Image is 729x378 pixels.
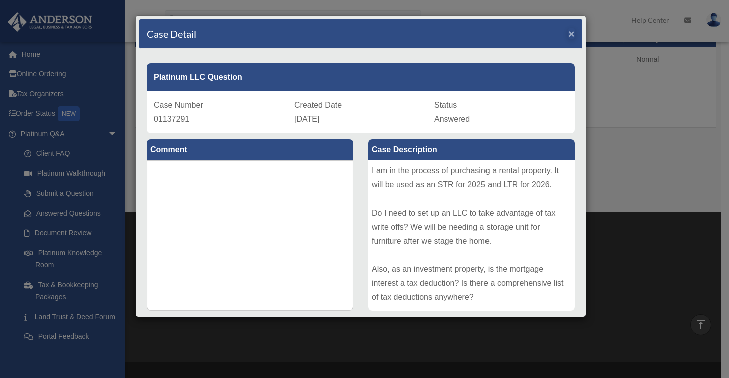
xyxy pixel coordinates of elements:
[147,27,196,41] h4: Case Detail
[294,115,319,123] span: [DATE]
[368,160,575,311] div: I am in the process of purchasing a rental property. It will be used as an STR for 2025 and LTR f...
[568,28,575,39] span: ×
[154,115,189,123] span: 01137291
[154,101,203,109] span: Case Number
[568,28,575,39] button: Close
[294,101,342,109] span: Created Date
[368,139,575,160] label: Case Description
[434,115,470,123] span: Answered
[147,139,353,160] label: Comment
[147,63,575,91] div: Platinum LLC Question
[434,101,457,109] span: Status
